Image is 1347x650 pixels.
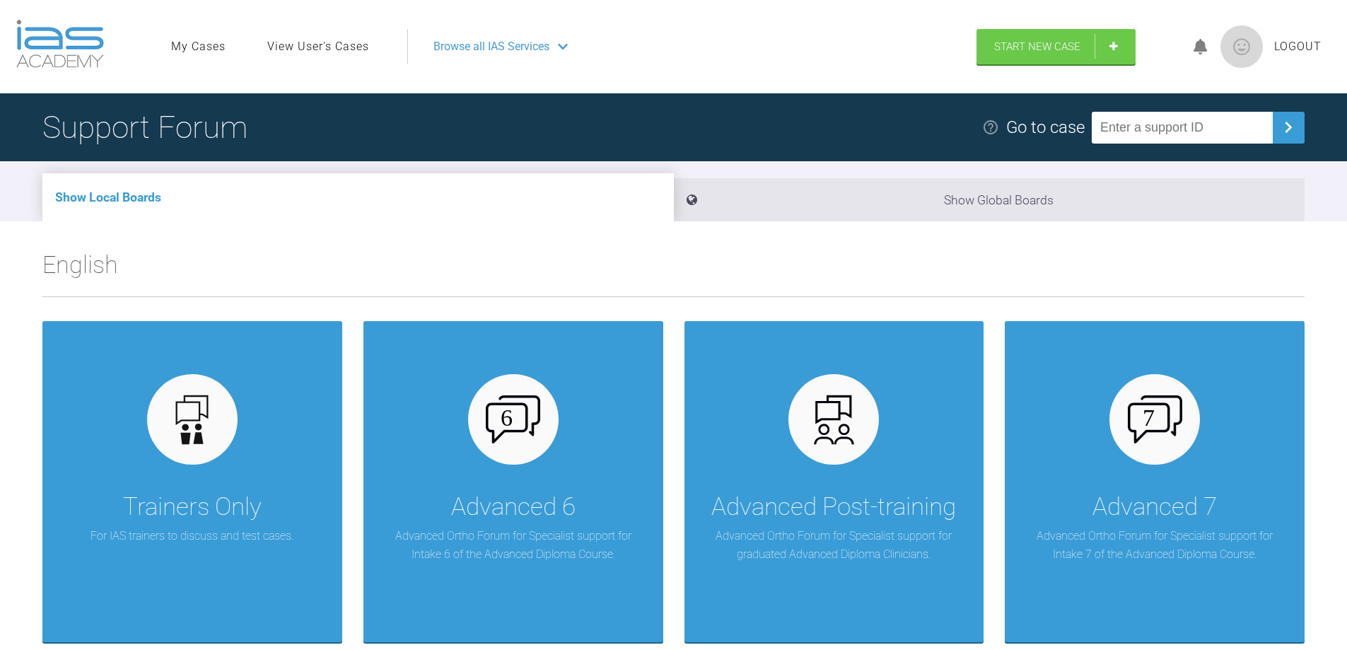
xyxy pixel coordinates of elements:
[982,119,999,136] img: help.e70b9f3d.svg
[16,20,104,68] img: logo-light.3e3ef733.png
[674,178,1305,221] li: Show Global Boards
[1005,321,1305,642] a: Advanced 7Advanced Ortho Forum for Specialist support for Intake 7 of the Advanced Diploma Course.
[42,173,674,221] li: Show Local Boards
[165,393,219,447] img: default.3be3f38f.svg
[807,393,861,447] img: advanced.73cea251.svg
[433,37,549,56] span: Browse all IAS Services
[363,321,663,642] a: Advanced 6Advanced Ortho Forum for Specialist support for Intake 6 of the Advanced Diploma Course.
[171,37,226,56] a: My Cases
[451,487,576,527] div: Advanced 6
[1277,116,1300,139] img: chevronRight.28bd32b0.svg
[1026,527,1283,563] p: Advanced Ortho Forum for Specialist support for Intake 7 of the Advanced Diploma Course.
[1092,487,1217,527] div: Advanced 7
[994,40,1080,53] span: Start New Case
[711,487,956,527] div: Advanced Post-training
[1006,114,1085,141] div: Go to case
[267,37,369,56] a: View User's Cases
[1274,37,1322,56] a: Logout
[1092,112,1273,144] input: Enter a support ID
[1128,395,1182,443] img: advanced-7.aa0834c3.svg
[91,527,293,545] p: For IAS trainers to discuss and test cases.
[123,487,262,527] div: Trainers Only
[684,321,984,642] a: Advanced Post-trainingAdvanced Ortho Forum for Specialist support for graduated Advanced Diploma ...
[706,527,963,563] p: Advanced Ortho Forum for Specialist support for graduated Advanced Diploma Clinicians.
[42,245,1305,296] h2: English
[1220,25,1263,68] img: profile.png
[385,527,642,563] p: Advanced Ortho Forum for Specialist support for Intake 6 of the Advanced Diploma Course.
[976,29,1136,64] a: Start New Case
[42,103,247,152] h1: Support Forum
[486,395,540,443] img: advanced-6.cf6970cb.svg
[42,321,342,642] a: Trainers OnlyFor IAS trainers to discuss and test cases.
